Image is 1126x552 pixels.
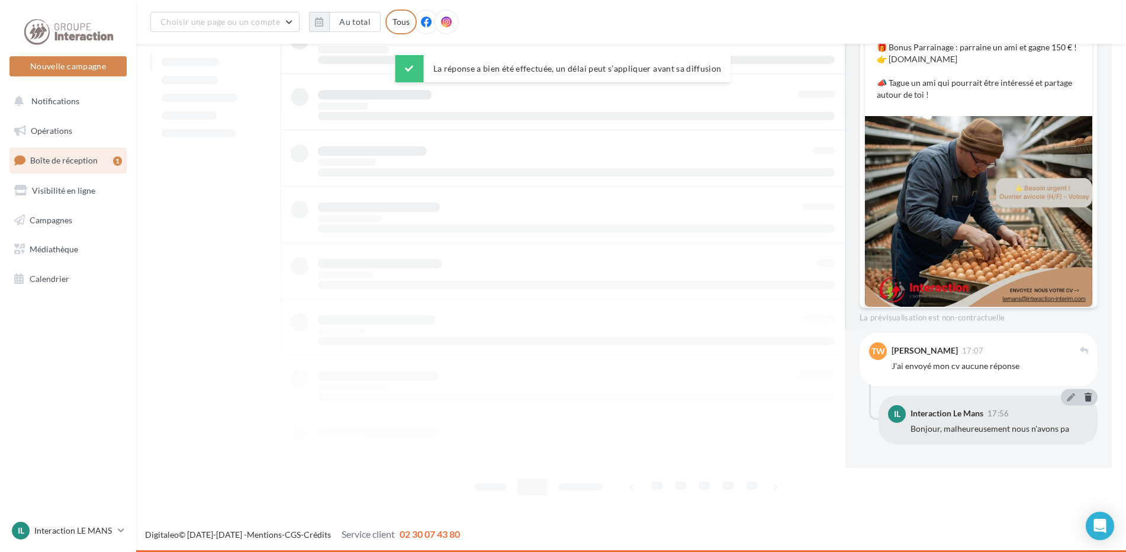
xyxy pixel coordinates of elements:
[911,409,983,418] div: Interaction Le Mans
[329,12,381,32] button: Au total
[400,528,460,540] span: 02 30 07 43 80
[285,529,301,540] a: CGS
[304,529,331,540] a: Crédits
[18,525,24,537] span: IL
[32,185,95,195] span: Visibilité en ligne
[160,17,280,27] span: Choisir une page ou un compte
[247,529,282,540] a: Mentions
[309,12,381,32] button: Au total
[34,525,113,537] p: Interaction LE MANS
[145,529,460,540] span: © [DATE]-[DATE] - - -
[7,147,129,173] a: Boîte de réception1
[860,308,1098,323] div: La prévisualisation est non-contractuelle
[385,9,417,34] div: Tous
[9,56,127,76] button: Nouvelle campagne
[7,89,124,114] button: Notifications
[30,214,72,224] span: Campagnes
[911,423,1069,434] span: Bonjour, malheureusement nous n'avons pa
[31,96,79,106] span: Notifications
[395,55,731,82] div: La réponse a bien été effectuée, un délai peut s’appliquer avant sa diffusion
[7,267,129,291] a: Calendrier
[892,346,958,355] div: [PERSON_NAME]
[7,237,129,262] a: Médiathèque
[987,410,1009,418] span: 17:56
[30,155,98,165] span: Boîte de réception
[9,519,127,542] a: IL Interaction LE MANS
[30,244,78,254] span: Médiathèque
[894,408,900,420] span: IL
[145,529,179,540] a: Digitaleo
[962,347,984,355] span: 17:07
[871,345,885,357] span: TW
[342,528,395,540] span: Service client
[7,208,129,233] a: Campagnes
[30,274,69,284] span: Calendrier
[892,360,1088,372] div: J'ai envoyé mon cv aucune réponse
[150,12,300,32] button: Choisir une page ou un compte
[7,118,129,143] a: Opérations
[31,126,72,136] span: Opérations
[7,178,129,203] a: Visibilité en ligne
[1086,512,1114,540] div: Open Intercom Messenger
[113,156,122,166] div: 1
